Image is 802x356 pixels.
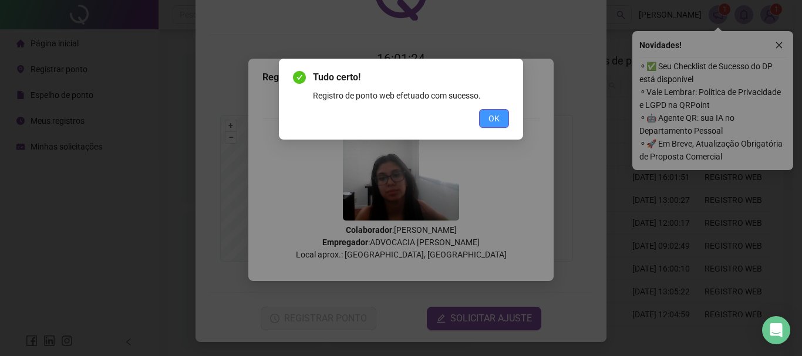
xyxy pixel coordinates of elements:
[479,109,509,128] button: OK
[488,112,500,125] span: OK
[313,89,509,102] div: Registro de ponto web efetuado com sucesso.
[762,316,790,344] div: Open Intercom Messenger
[293,71,306,84] span: check-circle
[313,70,509,84] span: Tudo certo!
